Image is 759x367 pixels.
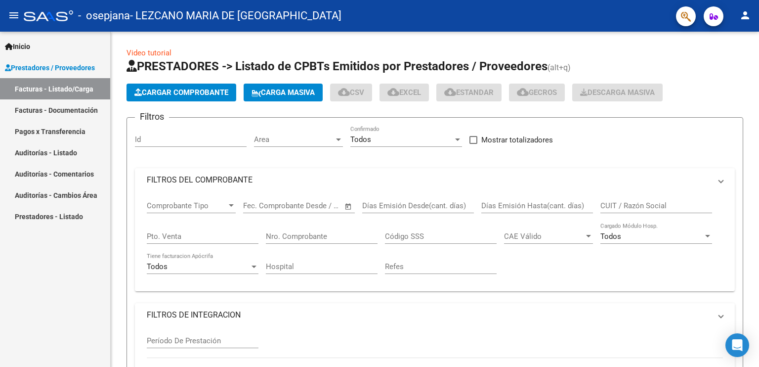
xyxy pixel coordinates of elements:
span: Todos [350,135,371,144]
span: Gecros [517,88,557,97]
span: CSV [338,88,364,97]
span: (alt+q) [548,63,571,72]
span: Todos [600,232,621,241]
span: Prestadores / Proveedores [5,62,95,73]
button: Carga Masiva [244,84,323,101]
div: Open Intercom Messenger [725,333,749,357]
button: Estandar [436,84,502,101]
button: Descarga Masiva [572,84,663,101]
span: Carga Masiva [252,88,315,97]
input: Fecha fin [292,201,340,210]
span: - LEZCANO MARIA DE [GEOGRAPHIC_DATA] [130,5,341,27]
span: Todos [147,262,168,271]
mat-expansion-panel-header: FILTROS DEL COMPROBANTE [135,168,735,192]
span: CAE Válido [504,232,584,241]
span: Descarga Masiva [580,88,655,97]
mat-icon: cloud_download [444,86,456,98]
button: Gecros [509,84,565,101]
button: CSV [330,84,372,101]
span: Mostrar totalizadores [481,134,553,146]
a: Video tutorial [126,48,171,57]
span: - osepjana [78,5,130,27]
app-download-masive: Descarga masiva de comprobantes (adjuntos) [572,84,663,101]
mat-icon: cloud_download [338,86,350,98]
mat-panel-title: FILTROS DEL COMPROBANTE [147,175,711,185]
div: FILTROS DEL COMPROBANTE [135,192,735,291]
span: Area [254,135,334,144]
button: Cargar Comprobante [126,84,236,101]
mat-expansion-panel-header: FILTROS DE INTEGRACION [135,303,735,327]
span: Cargar Comprobante [134,88,228,97]
mat-icon: menu [8,9,20,21]
span: Estandar [444,88,494,97]
input: Fecha inicio [243,201,283,210]
span: Inicio [5,41,30,52]
mat-icon: cloud_download [517,86,529,98]
span: Comprobante Tipo [147,201,227,210]
span: PRESTADORES -> Listado de CPBTs Emitidos por Prestadores / Proveedores [126,59,548,73]
button: EXCEL [379,84,429,101]
button: Open calendar [343,201,354,212]
mat-panel-title: FILTROS DE INTEGRACION [147,310,711,321]
mat-icon: cloud_download [387,86,399,98]
span: EXCEL [387,88,421,97]
mat-icon: person [739,9,751,21]
h3: Filtros [135,110,169,124]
